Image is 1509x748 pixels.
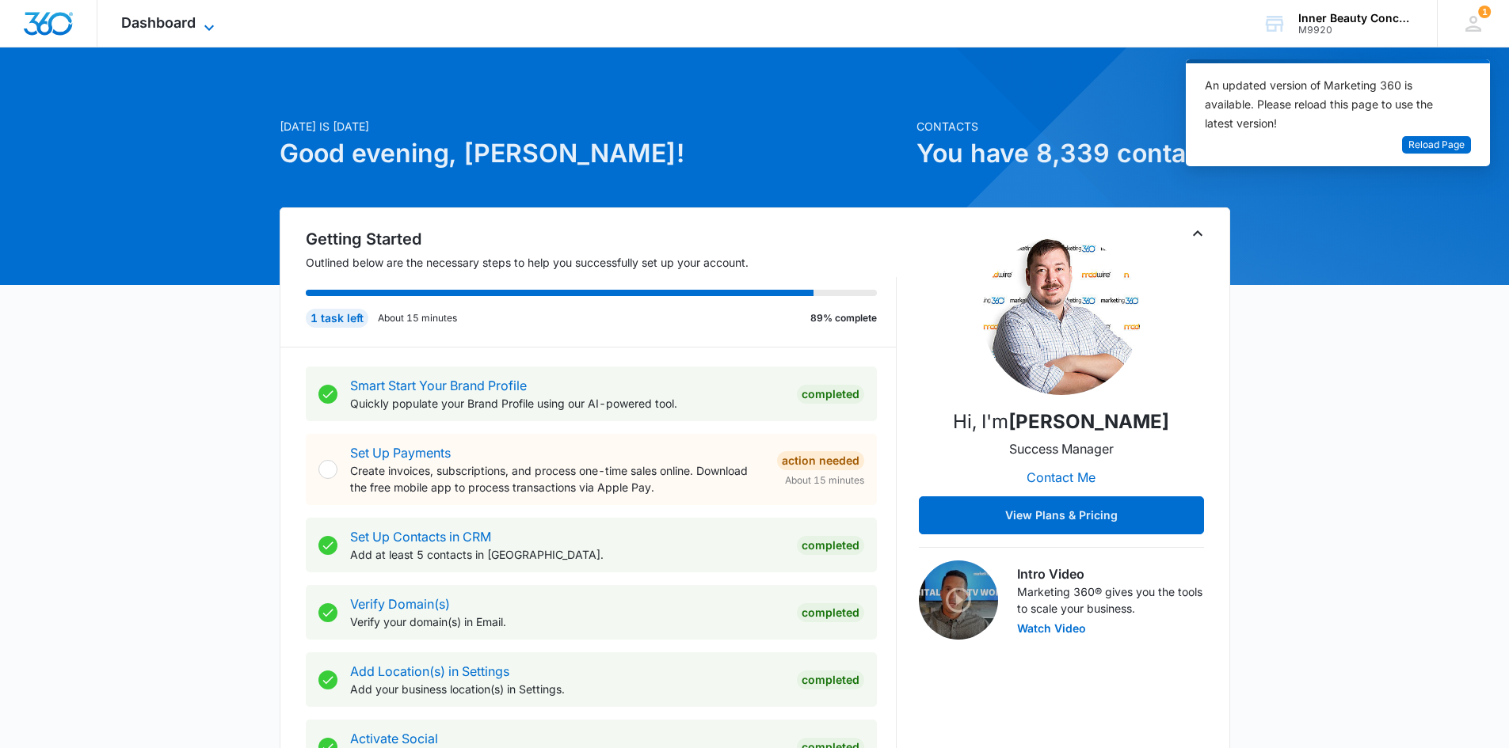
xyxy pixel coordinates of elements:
p: Marketing 360® gives you the tools to scale your business. [1017,583,1204,617]
span: 1 [1478,6,1491,18]
div: account id [1298,25,1414,36]
span: Dashboard [121,14,196,31]
a: Set Up Payments [350,445,451,461]
p: About 15 minutes [378,311,457,325]
button: Reload Page [1402,136,1471,154]
div: Completed [797,536,864,555]
p: 89% complete [810,311,877,325]
a: Set Up Contacts in CRM [350,529,491,545]
div: Completed [797,385,864,404]
h3: Intro Video [1017,564,1204,583]
h1: Good evening, [PERSON_NAME]! [280,135,907,173]
p: Quickly populate your Brand Profile using our AI-powered tool. [350,395,784,412]
p: Success Manager [1009,439,1114,458]
span: About 15 minutes [785,473,864,488]
button: Watch Video [1017,623,1086,634]
div: Action Needed [777,451,864,470]
strong: [PERSON_NAME] [1008,410,1169,433]
a: Activate Social [350,731,438,746]
p: Add your business location(s) in Settings. [350,681,784,697]
p: Create invoices, subscriptions, and process one-time sales online. Download the free mobile app t... [350,462,764,496]
span: Reload Page [1408,138,1465,153]
p: Verify your domain(s) in Email. [350,613,784,630]
div: notifications count [1478,6,1491,18]
div: account name [1298,12,1414,25]
button: Toggle Collapse [1188,224,1207,243]
p: Hi, I'm [953,408,1169,436]
a: Add Location(s) in Settings [350,663,509,679]
a: Smart Start Your Brand Profile [350,378,527,393]
a: Verify Domain(s) [350,596,450,612]
div: Completed [797,603,864,622]
div: 1 task left [306,309,368,328]
p: Add at least 5 contacts in [GEOGRAPHIC_DATA]. [350,546,784,563]
button: Contact Me [1011,458,1111,496]
p: Contacts [916,118,1230,135]
p: [DATE] is [DATE] [280,118,907,135]
h1: You have 8,339 contacts [916,135,1230,173]
img: Michael Koethe [982,237,1141,395]
button: View Plans & Pricing [919,496,1204,534]
img: Intro Video [919,560,998,640]
h2: Getting Started [306,227,897,251]
p: Outlined below are the necessary steps to help you successfully set up your account. [306,254,897,271]
div: Completed [797,670,864,689]
div: An updated version of Marketing 360 is available. Please reload this page to use the latest version! [1205,76,1452,133]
